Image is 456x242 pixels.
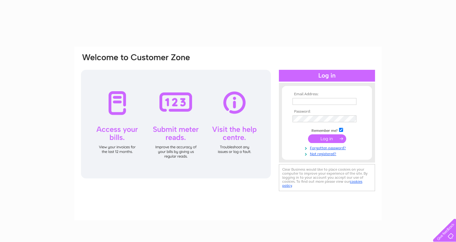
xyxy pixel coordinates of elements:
input: Submit [308,134,346,143]
div: Clear Business would like to place cookies on your computer to improve your experience of the sit... [279,164,375,191]
th: Email Address: [291,92,363,96]
a: Not registered? [293,150,363,156]
td: Remember me? [291,127,363,133]
a: Forgotten password? [293,145,363,150]
th: Password: [291,110,363,114]
a: cookies policy [282,179,362,188]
